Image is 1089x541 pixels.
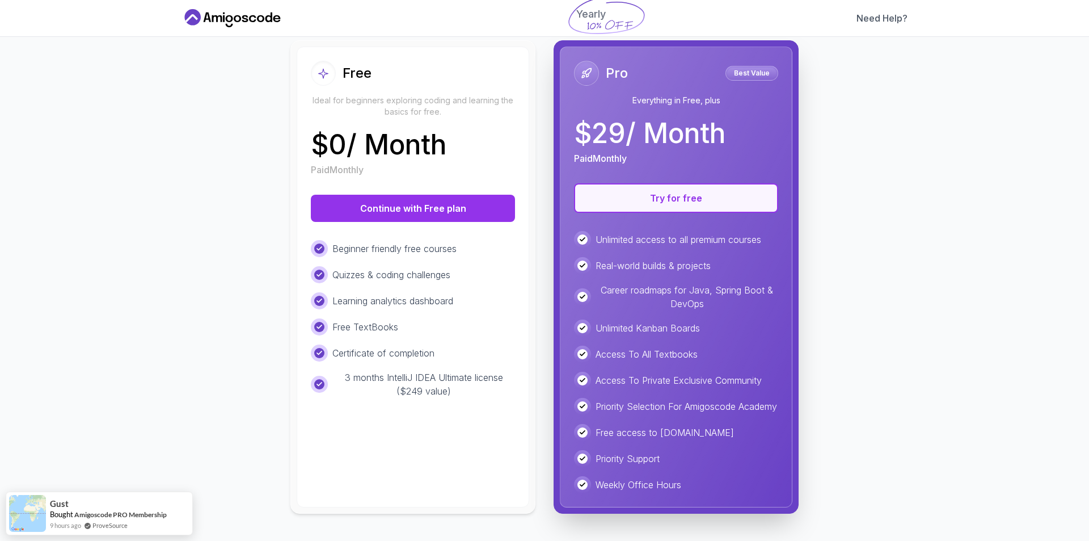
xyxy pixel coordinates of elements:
[596,283,778,311] p: Career roadmaps for Java, Spring Boot & DevOps
[856,11,907,25] a: Need Help?
[332,268,450,282] p: Quizzes & coding challenges
[727,68,776,79] p: Best Value
[596,233,761,246] p: Unlimited access to all premium courses
[596,347,698,361] p: Access To All Textbooks
[332,346,434,360] p: Certificate of completion
[596,374,762,387] p: Access To Private Exclusive Community
[332,242,457,255] p: Beginner friendly free courses
[311,95,515,118] p: Ideal for beginners exploring coding and learning the basics for free.
[596,321,700,335] p: Unlimited Kanban Boards
[596,452,660,465] p: Priority Support
[50,510,73,519] span: Bought
[311,131,446,158] p: $ 0 / Month
[574,120,725,147] p: $ 29 / Month
[596,400,777,413] p: Priority Selection For Amigoscode Academy
[311,195,515,222] button: Continue with Free plan
[50,521,81,530] span: 9 hours ago
[332,320,398,334] p: Free TextBooks
[92,521,128,530] a: ProveSource
[574,183,778,213] button: Try for free
[343,64,372,82] h2: Free
[596,426,734,439] p: Free access to [DOMAIN_NAME]
[9,495,46,532] img: provesource social proof notification image
[311,163,364,177] p: Paid Monthly
[596,259,711,272] p: Real-world builds & projects
[596,478,681,492] p: Weekly Office Hours
[332,294,453,308] p: Learning analytics dashboard
[50,499,69,509] span: Gust
[574,152,627,165] p: Paid Monthly
[332,371,515,398] p: 3 months IntelliJ IDEA Ultimate license ($249 value)
[574,95,778,106] p: Everything in Free, plus
[74,510,167,519] a: Amigoscode PRO Membership
[606,64,628,82] h2: Pro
